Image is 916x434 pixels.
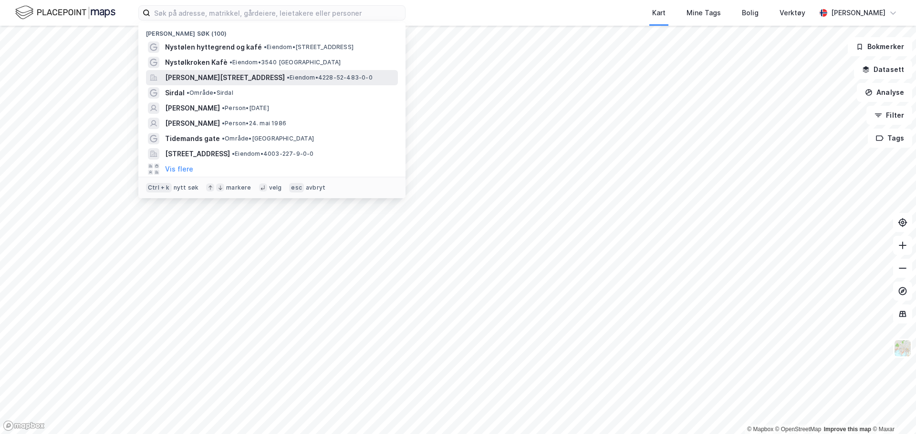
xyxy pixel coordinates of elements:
[857,83,912,102] button: Analyse
[747,426,773,433] a: Mapbox
[165,41,262,53] span: Nystølen hyttegrend og kafé
[269,184,282,192] div: velg
[894,339,912,357] img: Z
[138,22,406,40] div: [PERSON_NAME] søk (100)
[264,43,267,50] span: •
[775,426,822,433] a: OpenStreetMap
[165,72,285,83] span: [PERSON_NAME][STREET_ADDRESS]
[187,89,233,97] span: Område • Sirdal
[868,129,912,148] button: Tags
[146,183,172,192] div: Ctrl + k
[165,57,228,68] span: Nystølkroken Kafè
[229,59,341,66] span: Eiendom • 3540 [GEOGRAPHIC_DATA]
[780,7,805,19] div: Verktøy
[287,74,290,81] span: •
[868,388,916,434] iframe: Chat Widget
[222,120,225,127] span: •
[15,4,115,21] img: logo.f888ab2527a4732fd821a326f86c7f29.svg
[289,183,304,192] div: esc
[165,163,193,175] button: Vis flere
[264,43,354,51] span: Eiendom • [STREET_ADDRESS]
[687,7,721,19] div: Mine Tags
[165,102,220,114] span: [PERSON_NAME]
[3,420,45,431] a: Mapbox homepage
[222,135,225,142] span: •
[652,7,666,19] div: Kart
[187,89,189,96] span: •
[742,7,759,19] div: Bolig
[174,184,199,192] div: nytt søk
[831,7,885,19] div: [PERSON_NAME]
[222,120,286,127] span: Person • 24. mai 1986
[165,133,220,144] span: Tidemands gate
[232,150,314,158] span: Eiendom • 4003-227-9-0-0
[222,104,225,111] span: •
[222,135,314,142] span: Område • [GEOGRAPHIC_DATA]
[165,118,220,129] span: [PERSON_NAME]
[150,6,405,20] input: Søk på adresse, matrikkel, gårdeiere, leietakere eller personer
[165,87,185,99] span: Sirdal
[866,106,912,125] button: Filter
[287,74,373,81] span: Eiendom • 4228-52-483-0-0
[165,148,230,160] span: [STREET_ADDRESS]
[854,60,912,79] button: Datasett
[848,37,912,56] button: Bokmerker
[222,104,269,112] span: Person • [DATE]
[232,150,235,157] span: •
[226,184,251,192] div: markere
[824,426,871,433] a: Improve this map
[306,184,325,192] div: avbryt
[229,59,232,66] span: •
